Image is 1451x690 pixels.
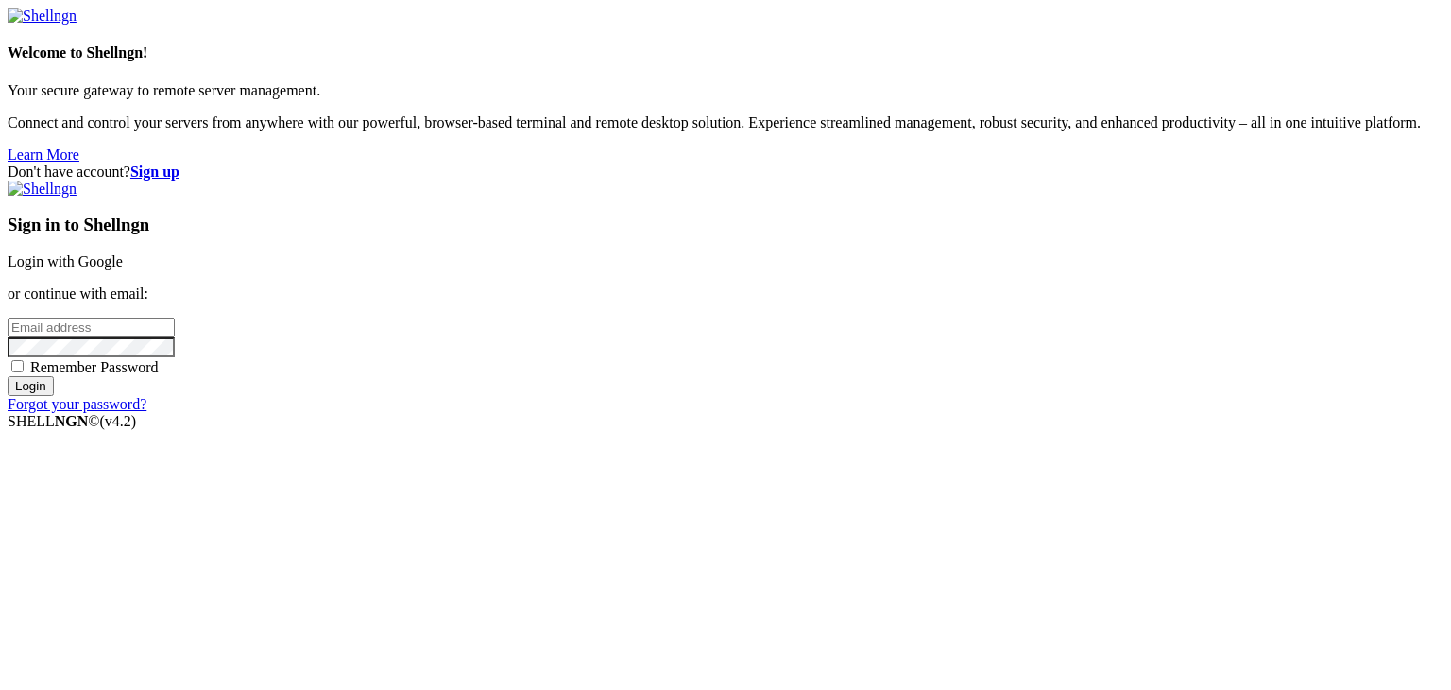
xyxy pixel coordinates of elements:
input: Email address [8,318,175,337]
div: Don't have account? [8,164,1443,181]
a: Sign up [130,164,179,180]
p: Connect and control your servers from anywhere with our powerful, browser-based terminal and remo... [8,114,1443,131]
img: Shellngn [8,8,77,25]
img: Shellngn [8,181,77,198]
span: SHELL © [8,413,136,429]
b: NGN [55,413,89,429]
h4: Welcome to Shellngn! [8,44,1443,61]
a: Login with Google [8,253,123,269]
h3: Sign in to Shellngn [8,215,1443,235]
span: Remember Password [30,359,159,375]
span: 4.2.0 [100,413,137,429]
p: or continue with email: [8,285,1443,302]
input: Remember Password [11,360,24,372]
a: Forgot your password? [8,396,146,412]
input: Login [8,376,54,396]
a: Learn More [8,147,79,163]
p: Your secure gateway to remote server management. [8,82,1443,99]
